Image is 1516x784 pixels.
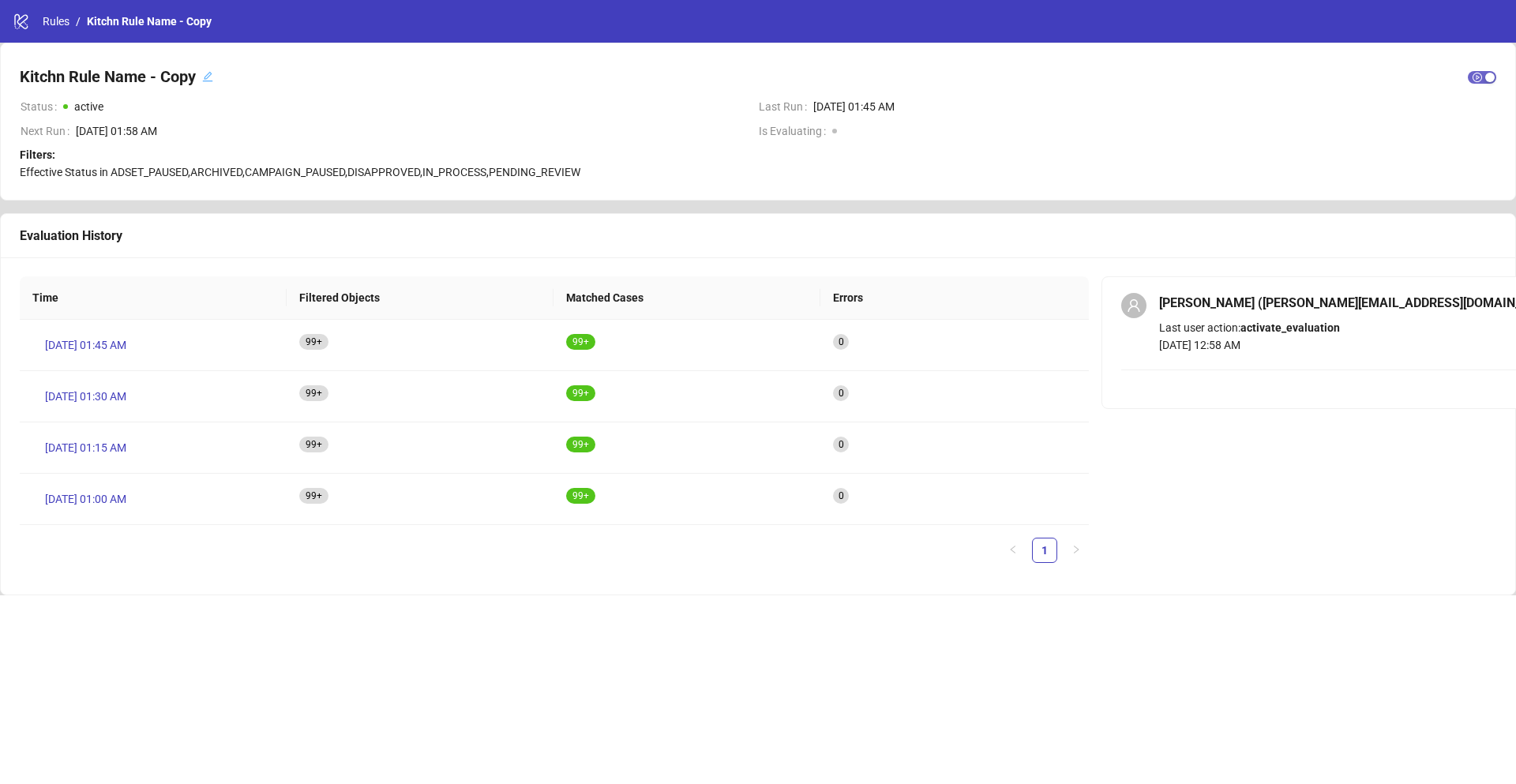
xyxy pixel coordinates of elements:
li: Previous Page [1000,538,1026,563]
div: Evaluation History [20,226,1496,246]
li: Next Page [1064,538,1089,563]
div: Kitchn Rule Name - Copyedit [20,62,213,91]
sup: 243 [299,437,328,452]
span: left [1008,545,1018,554]
th: Matched Cases [553,276,820,320]
span: active [74,100,103,113]
sup: 243 [566,488,595,504]
span: [DATE] 01:45 AM [45,336,126,354]
a: [DATE] 01:15 AM [32,435,139,460]
sup: 0 [833,437,849,452]
sup: 0 [833,334,849,350]
span: Last user action: [1159,321,1340,334]
span: user [1127,298,1141,313]
span: [DATE] 01:58 AM [76,122,745,140]
a: [DATE] 01:30 AM [32,384,139,409]
button: right [1064,538,1089,563]
span: [DATE] 01:00 AM [45,490,126,508]
a: 1 [1033,538,1056,562]
th: Errors [820,276,1089,320]
li: / [76,13,81,30]
sup: 243 [566,385,595,401]
span: Status [21,98,63,115]
a: [DATE] 01:45 AM [32,332,139,358]
strong: Filters: [20,148,55,161]
span: Next Run [21,122,76,140]
a: [DATE] 01:00 AM [32,486,139,512]
span: edit [202,71,213,82]
span: [DATE] 01:30 AM [45,388,126,405]
button: left [1000,538,1026,563]
th: Time [20,276,287,320]
span: Is Evaluating [759,122,832,140]
span: [DATE] 01:45 AM [813,98,1496,115]
sup: 243 [299,385,328,401]
a: Rules [39,13,73,30]
span: right [1071,545,1081,554]
sup: 0 [833,385,849,401]
sup: 243 [566,334,595,350]
span: [DATE] 01:15 AM [45,439,126,456]
span: [DATE] 12:58 AM [1159,339,1240,351]
span: Last Run [759,98,813,115]
sup: 243 [566,437,595,452]
a: Kitchn Rule Name - Copy [84,13,215,30]
li: 1 [1032,538,1057,563]
span: Effective Status in ADSET_PAUSED,ARCHIVED,CAMPAIGN_PAUSED,DISAPPROVED,IN_PROCESS,PENDING_REVIEW [20,166,580,178]
h4: Kitchn Rule Name - Copy [20,66,196,88]
sup: 243 [299,334,328,350]
th: Filtered Objects [287,276,553,320]
b: activate_evaluation [1240,321,1340,334]
sup: 0 [833,488,849,504]
sup: 243 [299,488,328,504]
